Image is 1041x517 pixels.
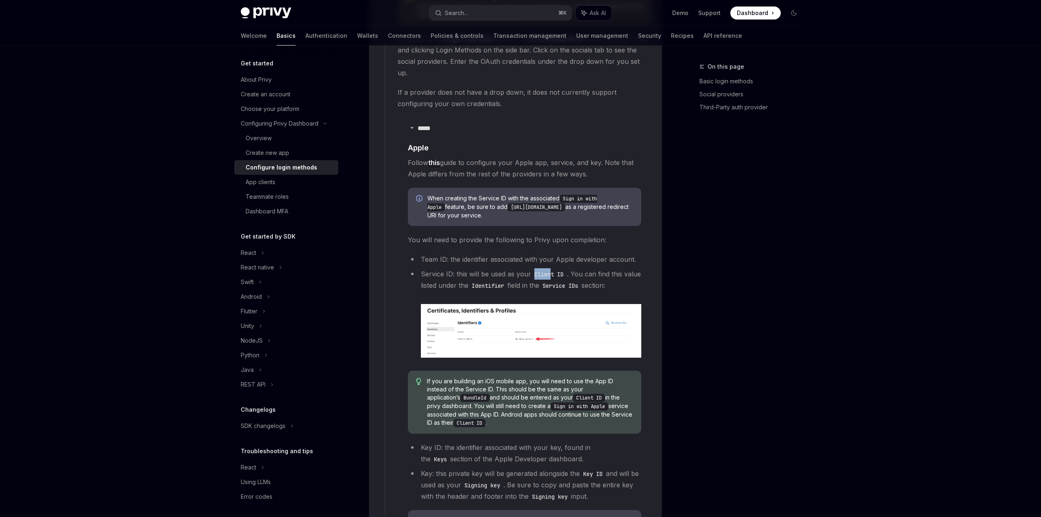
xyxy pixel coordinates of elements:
a: Security [638,26,661,46]
span: ⌘ K [558,10,567,16]
h5: Get started by SDK [241,232,296,241]
div: Configuring Privy Dashboard [241,119,318,128]
a: Policies & controls [431,26,483,46]
a: App clients [234,175,338,189]
span: You will need to provide the following to Privy upon completion: [408,234,641,245]
a: User management [576,26,628,46]
span: Apple [408,142,429,153]
a: Create an account [234,87,338,102]
svg: Tip [416,378,422,385]
code: Client ID [573,394,605,402]
code: Sign in with Apple [427,195,597,211]
code: Key ID [580,469,606,478]
img: dark logo [241,7,291,19]
a: Basics [277,26,296,46]
div: Using LLMs [241,477,271,487]
li: Team ID: the identifier associated with your Apple developer account. [408,254,641,265]
button: Search...⌘K [429,6,572,20]
code: Client ID [453,419,486,427]
a: API reference [703,26,742,46]
h5: Get started [241,59,273,68]
svg: Info [416,195,424,203]
div: Error codes [241,492,272,502]
div: Create an account [241,89,290,99]
span: On this page [708,62,744,72]
a: Connectors [388,26,421,46]
a: Dashboard [730,7,781,20]
a: Dashboard MFA [234,204,338,219]
div: React native [241,263,274,272]
span: Navigate to the page on the by selecting your app and clicking Login Methods on the side bar. Cli... [398,33,651,78]
code: Sign in with Apple [551,402,608,411]
div: Python [241,350,259,360]
div: Swift [241,277,254,287]
code: BundleId [460,394,490,402]
a: Wallets [357,26,378,46]
h5: Troubleshooting and tips [241,446,313,456]
button: Ask AI [576,6,612,20]
img: Apple services id [421,304,641,358]
span: When creating the Service ID with the associated feature, be sure to add as a registered redirect... [427,194,633,219]
a: Basic login methods [699,75,807,88]
div: NodeJS [241,336,263,345]
div: React [241,463,256,472]
a: Error codes [234,489,338,504]
a: Demo [672,9,688,17]
div: Overview [246,133,272,143]
button: Toggle dark mode [787,7,800,20]
a: Using LLMs [234,475,338,489]
div: REST API [241,380,266,389]
a: Choose your platform [234,102,338,116]
div: Choose your platform [241,104,299,114]
div: Teammate roles [246,192,289,202]
li: Key ID: the identifier associated with your key, found in the section of the Apple Developer dash... [408,442,641,465]
div: App clients [246,177,275,187]
a: Configure login methods [234,160,338,175]
div: Search... [445,8,468,18]
div: Configure login methods [246,163,317,172]
li: Key: this private key will be generated alongside the and will be used as your . Be sure to copy ... [408,468,641,502]
a: Recipes [671,26,694,46]
div: React [241,248,256,258]
span: Dashboard [737,9,768,17]
span: Ask AI [590,9,606,17]
a: About Privy [234,72,338,87]
div: SDK changelogs [241,421,285,431]
a: Create new app [234,146,338,160]
code: Service IDs [539,281,581,290]
code: [URL][DOMAIN_NAME] [507,203,565,211]
div: Unity [241,321,254,331]
div: Create new app [246,148,289,158]
span: If you are building an iOS mobile app, you will need to use the App ID instead of the Service ID.... [427,377,633,427]
a: Third-Party auth provider [699,101,807,114]
a: Support [698,9,721,17]
h5: Changelogs [241,405,276,415]
div: Flutter [241,306,257,316]
a: this [428,159,440,167]
a: Social providers [699,88,807,101]
code: Signing key [529,492,571,501]
span: Follow guide to configure your Apple app, service, and key. Note that Apple differs from the rest... [408,157,641,180]
code: Keys [431,455,450,464]
div: About Privy [241,75,272,85]
a: Transaction management [493,26,566,46]
a: Authentication [305,26,347,46]
span: If a provider does not have a drop down, it does not currently support configuring your own crede... [398,87,651,109]
div: Dashboard MFA [246,206,288,216]
div: Android [241,292,262,302]
li: Service ID: this will be used as your . You can find this value listed under the field in the sec... [408,268,641,358]
a: Overview [234,131,338,146]
div: Java [241,365,254,375]
code: Signing key [461,481,503,490]
a: Teammate roles [234,189,338,204]
code: Identifier [468,281,507,290]
code: Client ID [531,270,567,279]
a: Welcome [241,26,267,46]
